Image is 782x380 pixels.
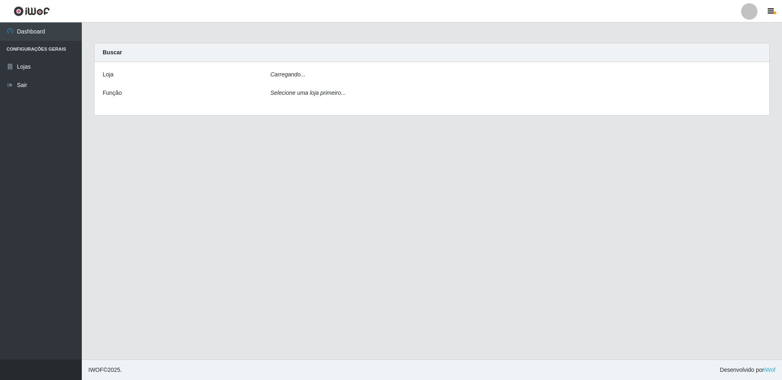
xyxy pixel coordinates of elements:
i: Selecione uma loja primeiro... [270,89,346,96]
span: © 2025 . [88,366,122,374]
span: Desenvolvido por [720,366,775,374]
a: iWof [764,367,775,373]
i: Carregando... [270,71,306,78]
span: IWOF [88,367,103,373]
label: Loja [103,70,113,79]
label: Função [103,89,122,97]
strong: Buscar [103,49,122,56]
img: CoreUI Logo [13,6,50,16]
